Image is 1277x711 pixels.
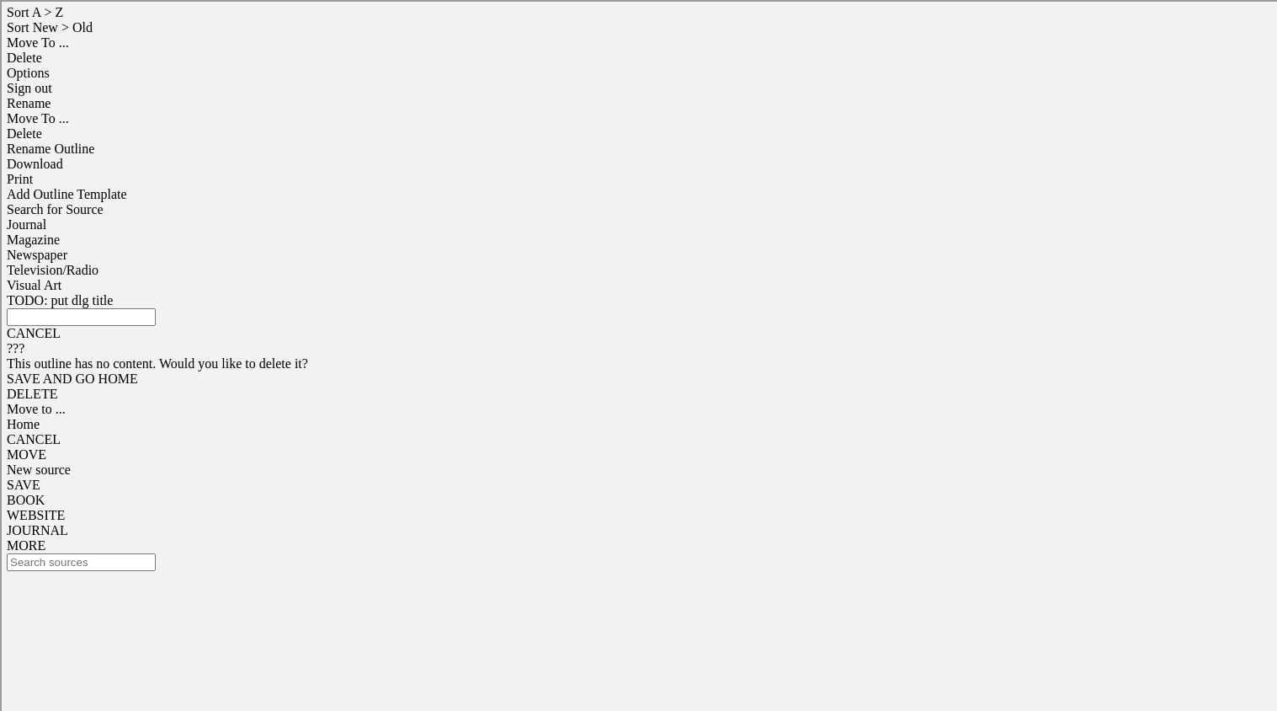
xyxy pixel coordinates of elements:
[7,174,1270,189] div: Print
[7,204,1270,219] div: Search for Source
[7,67,1270,83] div: Options
[7,295,1270,310] div: TODO: put dlg title
[7,373,1270,388] div: SAVE AND GO HOME
[7,540,1270,555] div: MORE
[7,249,1270,265] div: Newspaper
[7,388,1270,404] div: DELETE
[7,128,1270,143] div: Delete
[7,510,1270,525] div: WEBSITE
[7,234,1270,249] div: Magazine
[7,265,1270,280] div: Television/Radio
[7,37,1270,52] div: Move To ...
[7,189,1270,204] div: Add Outline Template
[7,113,1270,128] div: Move To ...
[7,219,1270,234] div: Journal
[7,343,1270,358] div: ???
[7,525,1270,540] div: JOURNAL
[7,83,1270,98] div: Sign out
[7,22,1270,37] div: Sort New > Old
[7,328,1270,343] div: CANCEL
[7,280,1270,295] div: Visual Art
[7,479,1270,494] div: SAVE
[7,358,1270,373] div: This outline has no content. Would you like to delete it?
[7,494,1270,510] div: BOOK
[7,464,1270,479] div: New source
[7,158,1270,174] div: Download
[7,434,1270,449] div: CANCEL
[7,404,1270,419] div: Move to ...
[7,449,1270,464] div: MOVE
[7,555,156,573] input: Search sources
[7,7,1270,22] div: Sort A > Z
[7,143,1270,158] div: Rename Outline
[7,52,1270,67] div: Delete
[7,98,1270,113] div: Rename
[7,419,1270,434] div: Home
